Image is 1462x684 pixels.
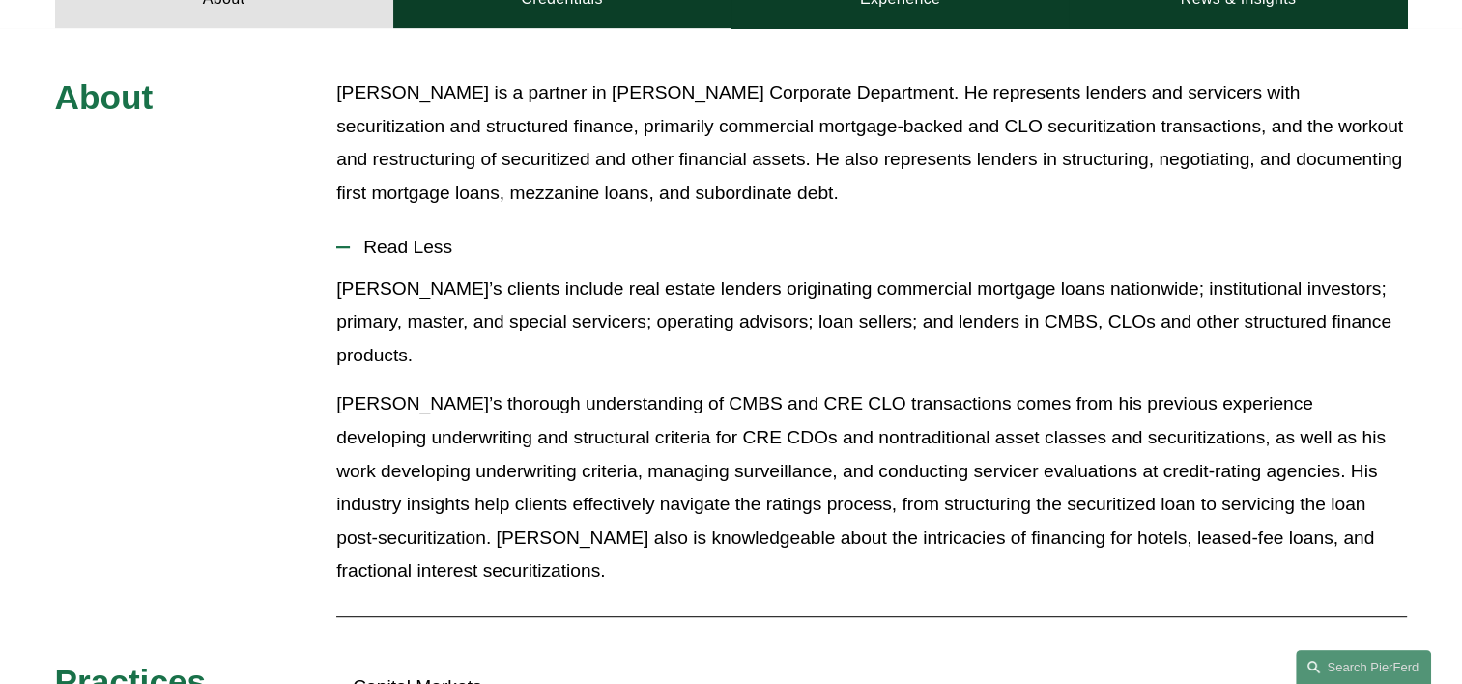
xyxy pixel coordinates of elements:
[336,387,1407,587] p: [PERSON_NAME]’s thorough understanding of CMBS and CRE CLO transactions comes from his previous e...
[336,272,1407,373] p: [PERSON_NAME]’s clients include real estate lenders originating commercial mortgage loans nationw...
[336,76,1407,210] p: [PERSON_NAME] is a partner in [PERSON_NAME] Corporate Department. He represents lenders and servi...
[350,237,1407,258] span: Read Less
[55,78,154,116] span: About
[336,222,1407,272] button: Read Less
[336,272,1407,603] div: Read Less
[1296,650,1431,684] a: Search this site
